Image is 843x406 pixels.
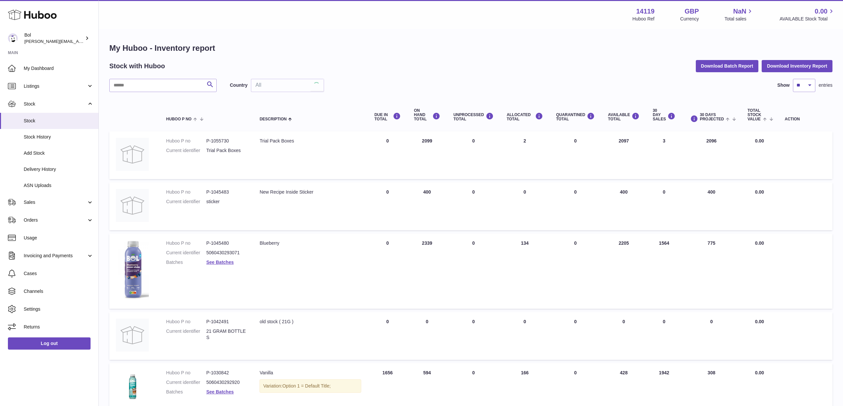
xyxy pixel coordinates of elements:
span: Stock [24,101,87,107]
td: 2205 [601,234,646,309]
span: Total sales [724,16,754,22]
dd: 21 GRAM BOTTLES [206,328,246,341]
span: 0.00 [755,138,764,143]
td: 0 [646,312,682,360]
dt: Current identifier [166,250,206,256]
dd: P-1045480 [206,240,246,246]
span: Stock History [24,134,94,140]
img: product image [116,138,149,171]
span: entries [819,82,832,88]
dt: Huboo P no [166,189,206,195]
a: 0.00 AVAILABLE Stock Total [779,7,835,22]
span: [PERSON_NAME][EMAIL_ADDRESS][PERSON_NAME][DOMAIN_NAME] [24,39,167,44]
td: 134 [500,234,550,309]
span: ASN Uploads [24,182,94,189]
td: 0 [447,312,500,360]
div: Huboo Ref [633,16,655,22]
td: 0 [407,312,447,360]
span: 0 [574,240,577,246]
strong: 14119 [636,7,655,16]
td: 0 [447,131,500,179]
dd: P-1055730 [206,138,246,144]
td: 1564 [646,234,682,309]
dd: 5060430292920 [206,379,246,386]
td: 0 [601,312,646,360]
dt: Current identifier [166,199,206,205]
img: product image [116,370,149,403]
img: product image [116,189,149,222]
td: 0 [368,312,407,360]
button: Download Batch Report [696,60,759,72]
td: 2339 [407,234,447,309]
div: Currency [680,16,699,22]
span: Usage [24,235,94,241]
span: Returns [24,324,94,330]
td: 2096 [682,131,741,179]
dt: Current identifier [166,328,206,341]
span: 0.00 [755,189,764,195]
dt: Current identifier [166,379,206,386]
span: Option 1 = Default Title; [282,383,331,389]
td: 775 [682,234,741,309]
td: 0 [447,234,500,309]
td: 0 [368,131,407,179]
div: Variation: [259,379,361,393]
span: Cases [24,270,94,277]
label: Show [777,82,790,88]
span: Delivery History [24,166,94,172]
span: Orders [24,217,87,223]
span: Sales [24,199,87,205]
td: 0 [368,182,407,230]
button: Download Inventory Report [762,60,832,72]
div: QUARANTINED Total [556,112,595,121]
span: 0.00 [755,319,764,324]
td: 2 [500,131,550,179]
dt: Batches [166,389,206,395]
span: 0 [574,189,577,195]
div: DUE IN TOTAL [374,112,401,121]
a: See Batches [206,389,233,394]
a: See Batches [206,260,233,265]
dd: Trial Pack Boxes [206,147,246,154]
span: 0 [574,370,577,375]
dt: Huboo P no [166,240,206,246]
strong: GBP [685,7,699,16]
a: NaN Total sales [724,7,754,22]
span: AVAILABLE Stock Total [779,16,835,22]
span: Listings [24,83,87,89]
a: Log out [8,337,91,349]
span: Settings [24,306,94,312]
div: 30 DAY SALES [653,109,675,122]
div: Trial Pack Boxes [259,138,361,144]
dd: P-1042491 [206,319,246,325]
td: 0 [447,182,500,230]
dt: Huboo P no [166,319,206,325]
span: 30 DAYS PROJECTED [700,113,724,121]
div: ALLOCATED Total [507,112,543,121]
td: 2097 [601,131,646,179]
td: 3 [646,131,682,179]
span: 0 [574,319,577,324]
dd: 5060430293071 [206,250,246,256]
h1: My Huboo - Inventory report [109,43,832,53]
span: My Dashboard [24,65,94,72]
td: 0 [646,182,682,230]
div: Action [785,117,826,121]
td: 0 [500,312,550,360]
span: Description [259,117,286,121]
div: Bol [24,32,84,45]
h2: Stock with Huboo [109,62,165,71]
img: product image [116,319,149,352]
td: 0 [682,312,741,360]
label: Country [230,82,248,88]
td: 400 [682,182,741,230]
span: NaN [733,7,746,16]
div: AVAILABLE Total [608,112,639,121]
td: 400 [407,182,447,230]
span: Invoicing and Payments [24,253,87,259]
dd: sticker [206,199,246,205]
dd: P-1045483 [206,189,246,195]
td: 0 [500,182,550,230]
span: Channels [24,288,94,295]
div: Vanilla [259,370,361,376]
